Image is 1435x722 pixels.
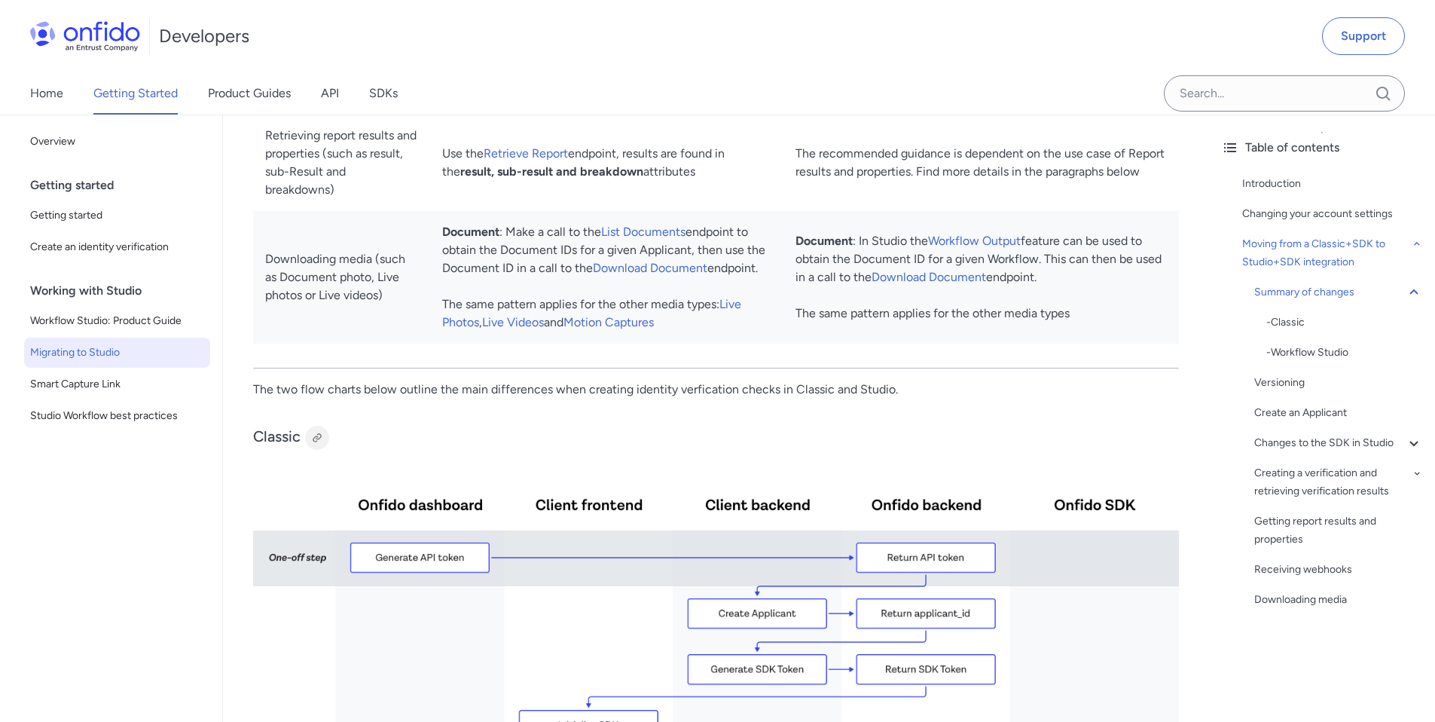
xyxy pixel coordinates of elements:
div: - Workflow Studio [1266,344,1423,362]
a: Motion Captures [563,315,654,329]
a: Download Document [593,261,707,275]
a: Support [1322,17,1405,55]
a: Smart Capture Link [24,369,210,399]
a: Product Guides [208,72,291,115]
input: Onfido search input field [1164,75,1405,112]
a: Downloading media [1254,591,1423,609]
h3: Classic [253,426,1179,450]
span: Getting started [30,207,204,225]
a: Changes to the SDK in Studio [1254,434,1423,452]
a: SDKs [369,72,398,115]
td: Downloading media (such as Document photo, Live photos or Live videos) [253,211,430,344]
a: Summary of changes [1254,283,1423,301]
td: Use the endpoint, results are found in the attributes [430,115,783,211]
div: Getting started [30,170,216,200]
span: Create an identity verification [30,238,204,256]
a: Getting Started [93,72,178,115]
td: : Make a call to the endpoint to obtain the Document IDs for a given Applicant, then use the Docu... [430,211,783,344]
a: -Classic [1266,314,1423,332]
h1: Developers [159,24,249,48]
a: Versioning [1254,374,1423,392]
a: Workflow Studio: Product Guide [24,306,210,336]
a: Migrating to Studio [24,338,210,368]
a: Overview [24,127,210,157]
a: Home [30,72,63,115]
a: Moving from a Classic+SDK to Studio+SDK integration [1242,235,1423,271]
span: Studio Workflow best practices [30,407,204,425]
a: Retrieve Report [484,146,568,161]
a: List Documents [601,225,685,239]
a: Getting report results and properties [1254,512,1423,549]
td: : In Studio the feature can be used to obtain the Document ID for a given Workflow. This can then... [783,211,1179,344]
strong: result, sub-result and breakdown [460,164,643,179]
a: -Workflow Studio [1266,344,1423,362]
a: Introduction [1242,175,1423,193]
a: Create an identity verification [24,232,210,262]
p: The two flow charts below outline the main differences when creating identity verfication checks ... [253,381,1179,399]
td: The recommended guidance is dependent on the use case of Report results and properties. Find more... [783,115,1179,211]
div: Table of contents [1221,139,1423,157]
div: Working with Studio [30,276,216,306]
a: Getting started [24,200,210,231]
span: Migrating to Studio [30,344,204,362]
strong: Document [795,234,853,248]
a: Studio Workflow best practices [24,401,210,431]
a: Changing your account settings [1242,205,1423,223]
a: Live Videos [482,315,544,329]
a: Workflow Output [928,234,1021,248]
a: Creating a verification and retrieving verification results [1254,464,1423,500]
strong: Document [442,225,499,239]
a: API [321,72,339,115]
a: Create an Applicant [1254,404,1423,422]
span: Overview [30,133,204,151]
div: - Classic [1266,314,1423,332]
a: Download Document [872,270,986,284]
td: Retrieving report results and properties (such as result, sub-Result and breakdowns) [253,115,430,211]
img: Onfido Logo [30,21,140,51]
span: Smart Capture Link [30,375,204,393]
span: Workflow Studio: Product Guide [30,312,204,330]
a: Receiving webhooks [1254,561,1423,579]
